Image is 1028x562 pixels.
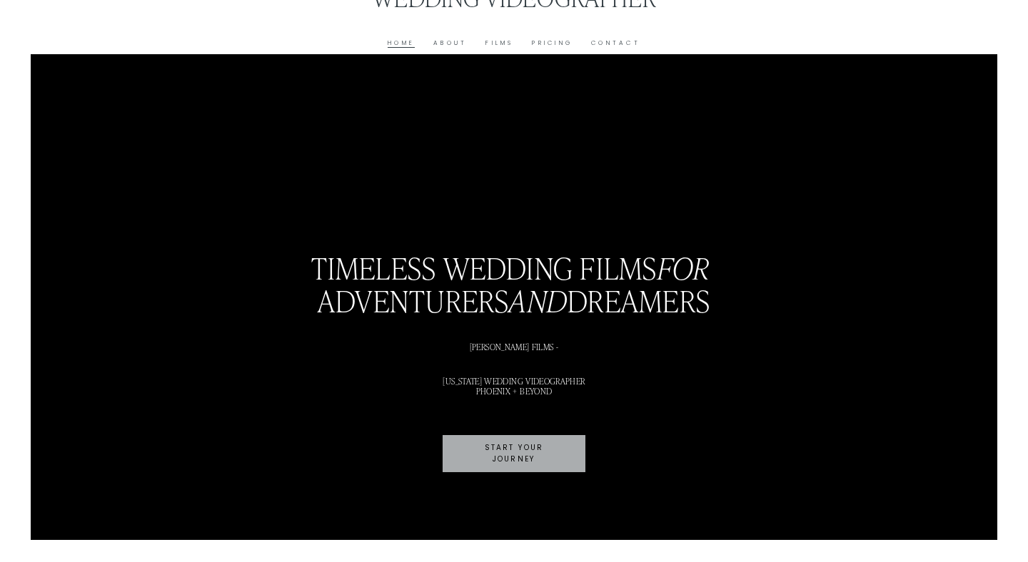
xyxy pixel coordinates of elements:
[433,38,467,48] a: About
[443,435,585,472] a: START YOUR JOURNEY
[86,376,942,397] h1: [US_STATE] WEDDING VIDEOGRAPHER PHOENIX + BEYOND
[657,248,710,287] em: for
[388,38,415,48] a: Home
[509,281,568,320] em: and
[485,38,513,48] a: Films
[86,251,942,317] h2: timeless wedding films ADVENTURERS DREAMERS
[591,38,640,48] a: Contact
[86,342,942,352] h1: [PERSON_NAME] FILMS -
[532,38,573,48] a: Pricing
